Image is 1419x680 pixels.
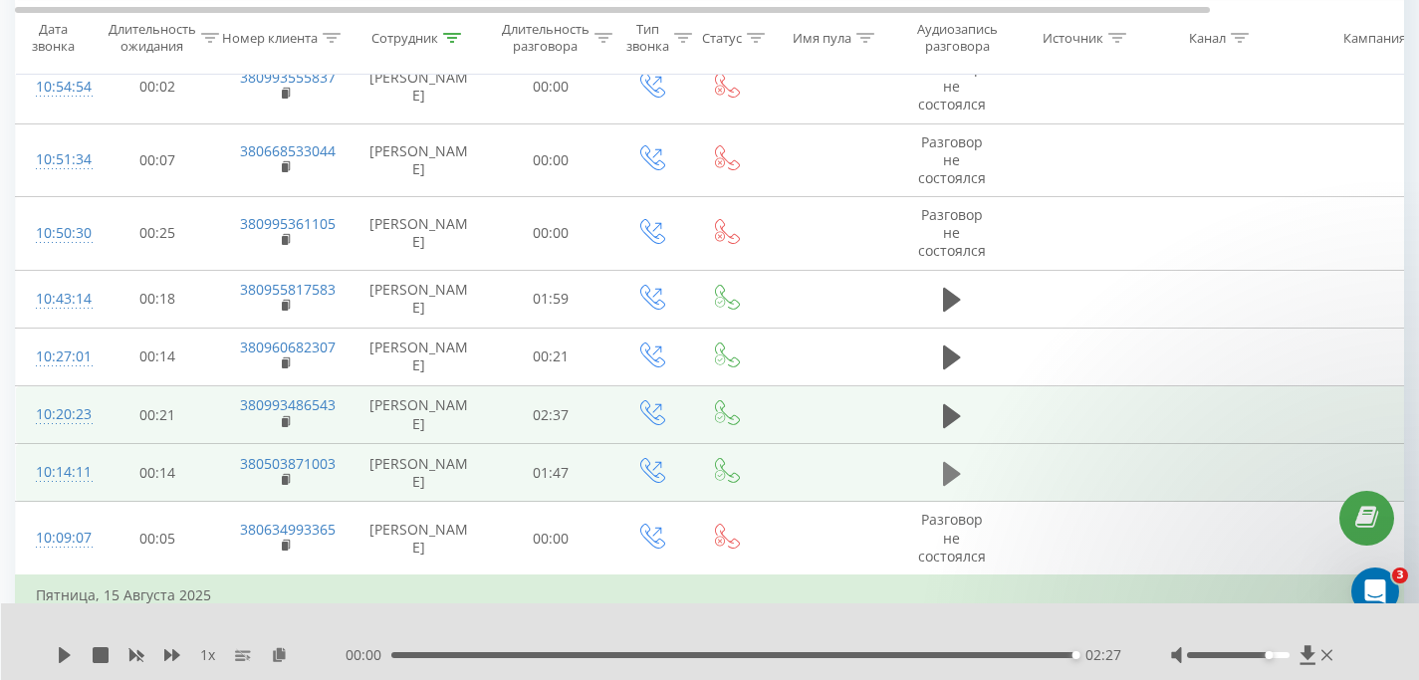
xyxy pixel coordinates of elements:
[240,214,336,233] a: 380995361105
[502,21,590,55] div: Длительность разговора
[96,502,220,575] td: 00:05
[489,444,613,502] td: 01:47
[489,328,613,385] td: 00:21
[36,453,76,492] div: 10:14:11
[350,328,489,385] td: [PERSON_NAME]
[36,214,76,253] div: 10:50:30
[36,68,76,107] div: 10:54:54
[702,29,742,46] div: Статус
[350,197,489,271] td: [PERSON_NAME]
[350,270,489,328] td: [PERSON_NAME]
[1343,29,1406,46] div: Кампания
[909,21,1006,55] div: Аудиозапись разговора
[918,59,986,113] span: Разговор не состоялся
[489,50,613,123] td: 00:00
[36,280,76,319] div: 10:43:14
[240,454,336,473] a: 380503871003
[350,50,489,123] td: [PERSON_NAME]
[16,21,90,55] div: Дата звонка
[489,386,613,444] td: 02:37
[96,123,220,197] td: 00:07
[1351,567,1399,615] iframe: Intercom live chat
[240,338,336,356] a: 380960682307
[626,21,669,55] div: Тип звонка
[1392,567,1408,583] span: 3
[350,123,489,197] td: [PERSON_NAME]
[350,444,489,502] td: [PERSON_NAME]
[36,140,76,179] div: 10:51:34
[109,21,196,55] div: Длительность ожидания
[96,50,220,123] td: 00:02
[371,29,438,46] div: Сотрудник
[36,395,76,434] div: 10:20:23
[240,395,336,414] a: 380993486543
[96,328,220,385] td: 00:14
[96,444,220,502] td: 00:14
[489,270,613,328] td: 01:59
[96,386,220,444] td: 00:21
[350,502,489,575] td: [PERSON_NAME]
[1189,29,1226,46] div: Канал
[1072,651,1080,659] div: Accessibility label
[36,519,76,558] div: 10:09:07
[489,502,613,575] td: 00:00
[240,68,336,87] a: 380993555837
[918,510,986,565] span: Разговор не состоялся
[346,645,391,665] span: 00:00
[918,132,986,187] span: Разговор не состоялся
[222,29,318,46] div: Номер клиента
[489,197,613,271] td: 00:00
[36,338,76,376] div: 10:27:01
[918,205,986,260] span: Разговор не состоялся
[96,270,220,328] td: 00:18
[200,645,215,665] span: 1 x
[793,29,851,46] div: Имя пула
[489,123,613,197] td: 00:00
[240,280,336,299] a: 380955817583
[350,386,489,444] td: [PERSON_NAME]
[1043,29,1103,46] div: Источник
[240,141,336,160] a: 380668533044
[240,520,336,539] a: 380634993365
[1265,651,1273,659] div: Accessibility label
[96,197,220,271] td: 00:25
[1085,645,1121,665] span: 02:27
